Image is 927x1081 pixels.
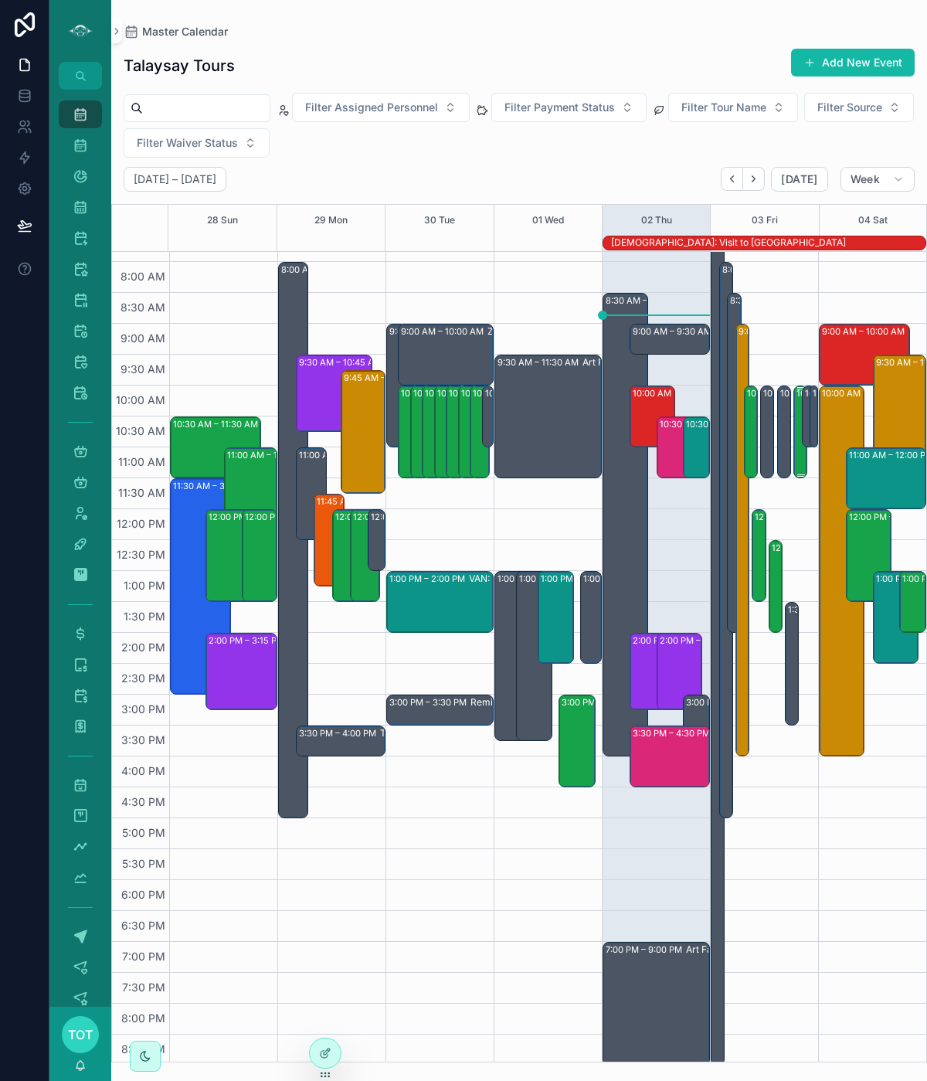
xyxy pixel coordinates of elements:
div: Z: Group Tours (1) [PERSON_NAME], TW:NYDS-ZDSE [487,325,579,338]
div: 10:00 AM – 11:00 AM [803,386,815,447]
span: 8:30 AM [117,301,169,314]
div: 11:00 AM – 12:30 PM [299,447,387,463]
div: 9:45 AM – 11:45 AM [341,371,385,493]
span: TOT [68,1025,93,1044]
div: 10:00 AM – 11:00 AM [633,386,722,401]
div: 3:00 PM – 4:00 PM [684,695,709,756]
button: Back [721,167,743,191]
div: 1:00 PM – 2:30 PM [538,572,573,663]
div: 11:00 AM – 12:30 PM [227,447,315,463]
div: 3:00 PM – 3:30 PMRemind staff to submit hours [387,695,493,725]
span: 1:30 PM [120,610,169,623]
span: 2:00 PM [117,641,169,654]
div: 12:30 PM – 2:00 PM [772,540,857,556]
button: Select Button [668,93,798,122]
h2: [DATE] – [DATE] [134,172,216,187]
div: 29 Mon [314,205,348,236]
div: 3:30 PM – 4:30 PM [633,726,714,741]
div: 1:00 PM – 2:00 PM [900,572,925,632]
span: 10:00 AM [112,393,169,406]
div: 3:30 PM – 4:00 PMTalaysay x [PERSON_NAME] connect [297,726,385,756]
div: 9:45 AM – 11:45 AM [344,370,429,386]
div: 10:00 AM – 11:30 AM [459,386,477,478]
div: 12:00 AM – 11:59 PM: Liz: Day off for immigration paperwork [711,139,724,1065]
a: Master Calendar [124,24,228,39]
button: 04 Sat [858,205,888,236]
div: 10:00 AM – 11:30 AM [437,386,526,401]
div: 10:00 AM – 11:30 AM [763,386,852,401]
button: Next [743,167,765,191]
div: 12:00 PM – 1:30 PM [351,510,379,601]
div: 10:00 AM – 11:30 AM [761,386,773,478]
span: 5:30 PM [118,857,169,870]
div: [DEMOGRAPHIC_DATA]: Visit to [GEOGRAPHIC_DATA] [611,236,846,249]
div: 10:30 AM – 11:30 AM [171,417,260,478]
div: 10:00 AM – 11:00 AM [810,386,817,447]
a: Add New Event [791,49,915,76]
div: 12:00 PM – 1:30 PM [847,510,891,601]
span: 8:00 AM [117,270,169,283]
div: 9:30 AM – 11:30 AMArt Farm & [PERSON_NAME] Check-in [495,355,601,478]
div: 10:00 AM – 11:30 AM [413,386,502,401]
span: 8:30 PM [117,1042,169,1056]
button: 03 Fri [752,205,778,236]
button: 01 Wed [532,205,564,236]
div: 9:00 AM – 4:00 PM [739,324,820,339]
div: 11:45 AM – 1:15 PM [317,494,398,509]
div: 2:00 PM – 3:15 PM [657,634,701,709]
div: 10:00 AM – 4:00 PM [822,386,908,401]
div: 8:00 AM – 5:00 PM [720,263,732,818]
div: 3:30 PM – 4:30 PM [630,726,709,787]
div: 1:00 PM – 3:45 PM [519,571,599,586]
div: Talaysay x [PERSON_NAME] connect [380,727,465,739]
div: 9:00 AM – 10:00 AMZ: Group Tours (1) [PERSON_NAME], TW:NYDS-ZDSE [399,325,493,385]
div: 11:00 AM – 12:00 PM [847,448,925,508]
div: 9:30 AM – 11:30 AM [497,355,582,370]
span: Filter Assigned Personnel [305,100,438,115]
div: 2:00 PM – 3:15 PM [660,633,739,648]
span: 12:30 PM [113,548,169,561]
div: 12:00 PM – 1:30 PM [245,509,328,525]
div: 10:00 AM – 11:30 AM [473,386,562,401]
span: 11:30 AM [114,486,169,499]
button: 02 Thu [641,205,672,236]
span: 9:30 AM [117,362,169,376]
button: Select Button [292,93,470,122]
div: 9:00 AM – 10:00 AM [401,324,487,339]
span: 2:30 PM [117,671,169,685]
div: 2:00 PM – 3:15 PM [206,634,277,709]
div: 12:00 PM – 1:30 PM [333,510,362,601]
div: 10:00 AM – 11:30 AM [745,386,757,478]
div: 9:00 AM – 10:00 AM [822,324,908,339]
div: 10:00 AM – 11:30 AM [747,386,836,401]
span: 1:00 PM [120,579,169,592]
div: scrollable content [49,90,111,1007]
div: 8:30 AM – 4:00 PM [606,293,688,308]
div: 3:00 PM – 4:00 PM [686,695,767,710]
button: 28 Sun [207,205,238,236]
button: Select Button [491,93,647,122]
div: 1:30 PM – 3:30 PM [786,603,798,725]
div: 12:30 PM – 2:00 PM [769,541,782,632]
span: Filter Tour Name [681,100,766,115]
div: 10:00 AM – 11:30 AM [423,386,441,478]
span: 8:00 PM [117,1011,169,1025]
div: 10:00 AM – 11:00 AM [813,386,902,401]
div: 1:00 PM – 3:45 PM [517,572,552,740]
span: 6:00 PM [117,888,169,901]
div: 10:00 AM – 11:00 AM [630,386,674,447]
div: 10:00 AM – 11:30 AM [411,386,430,478]
div: 9:00 AM – 10:00 AMZ: Group Tours (1) [PERSON_NAME], TW:QFHK-HDQT [820,325,909,385]
div: 2:00 PM – 3:15 PM [209,633,288,648]
div: SHAE: Visit to Japan [611,236,846,250]
span: 3:00 PM [117,702,169,716]
div: 10:30 AM – 11:30 AM [684,417,709,478]
div: 12:00 PM – 1:30 PM [206,510,266,601]
img: App logo [68,19,93,43]
div: 30 Tue [424,205,455,236]
div: 10:00 AM – 11:30 AM [796,386,885,401]
div: 11:30 AM – 3:00 PM [173,478,257,494]
div: Art Farm board meeting via Zoom [686,943,789,956]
